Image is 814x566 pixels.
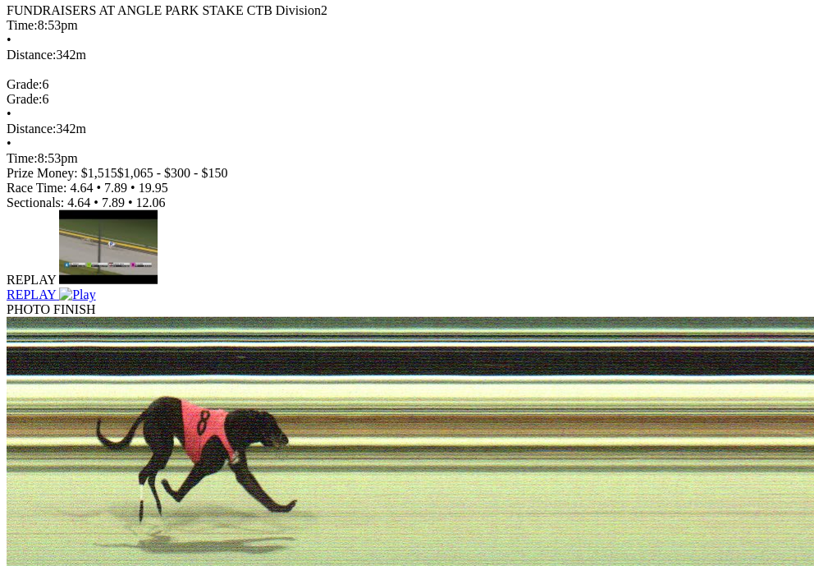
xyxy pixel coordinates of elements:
[67,196,90,209] span: 4.64
[96,181,101,195] span: •
[7,181,66,195] span: Race Time:
[7,18,807,33] div: 8:53pm
[7,136,11,150] span: •
[7,122,56,136] span: Distance:
[94,196,98,209] span: •
[59,210,158,284] img: default.jpg
[70,181,93,195] span: 4.64
[7,107,11,121] span: •
[7,122,807,136] div: 342m
[7,33,11,47] span: •
[7,273,56,287] span: REPLAY
[59,288,95,302] img: Play
[7,77,807,92] div: 6
[128,196,133,209] span: •
[7,196,64,209] span: Sectionals:
[102,196,125,209] span: 7.89
[7,77,43,91] span: Grade:
[7,3,807,18] div: FUNDRAISERS AT ANGLE PARK STAKE CTB Division2
[7,302,96,316] span: PHOTO FINISH
[7,48,56,62] span: Distance:
[135,196,165,209] span: 12.06
[7,92,807,107] div: 6
[7,18,38,32] span: Time:
[7,48,807,62] div: 342m
[7,151,38,165] span: Time:
[7,288,56,301] span: REPLAY
[117,166,228,180] span: $1,065 - $300 - $150
[104,181,127,195] span: 7.89
[130,181,135,195] span: •
[7,92,43,106] span: Grade:
[7,273,807,302] a: REPLAY Play
[139,181,168,195] span: 19.95
[7,151,807,166] div: 8:53pm
[7,166,807,181] div: Prize Money: $1,515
